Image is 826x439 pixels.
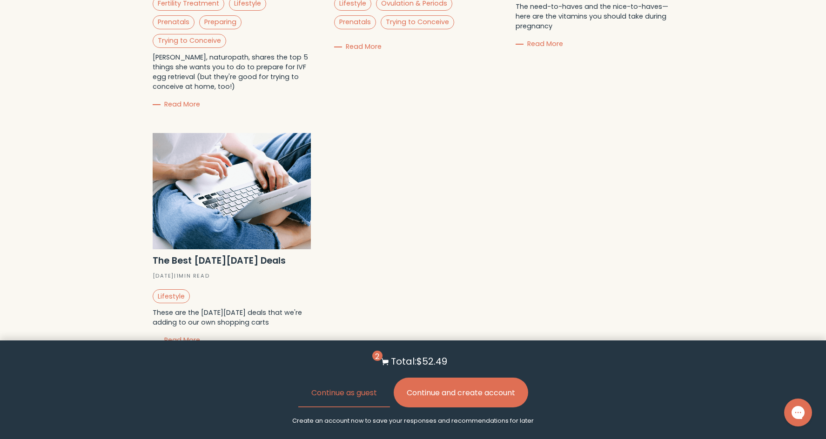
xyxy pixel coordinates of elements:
a: Lifestyle [153,289,190,303]
p: Total: $52.49 [391,354,447,368]
img: Shop the best Black Friday deals [153,133,311,249]
a: Trying to Conceive [153,34,226,48]
span: Read More [164,335,200,345]
div: [DATE] | 1 min read [153,272,311,280]
p: The need-to-haves and the nice-to-haves—here are the vitamins you should take during pregnancy [516,2,674,31]
a: Prenatals [153,15,195,29]
a: Preparing [199,15,242,29]
a: Read More [153,100,201,109]
span: Read More [527,39,563,48]
a: Prenatals [334,15,376,29]
a: Trying to Conceive [381,15,454,29]
button: Continue as guest [298,378,390,407]
button: Continue and create account [394,378,528,407]
iframe: Gorgias live chat messenger [779,395,817,430]
strong: The Best [DATE][DATE] Deals [153,254,286,267]
span: Read More [164,100,200,109]
span: Read More [346,42,382,51]
a: Read More [516,39,564,48]
p: [PERSON_NAME], naturopath, shares the top 5 things she wants you to do to prepare for IVF egg ret... [153,53,311,92]
a: Read More [334,42,382,51]
span: 2 [372,351,383,361]
p: Create an account now to save your responses and recommendations for later [292,417,534,425]
a: Read More [153,335,201,345]
p: These are the [DATE][DATE] deals that we're adding to our own shopping carts [153,308,311,327]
